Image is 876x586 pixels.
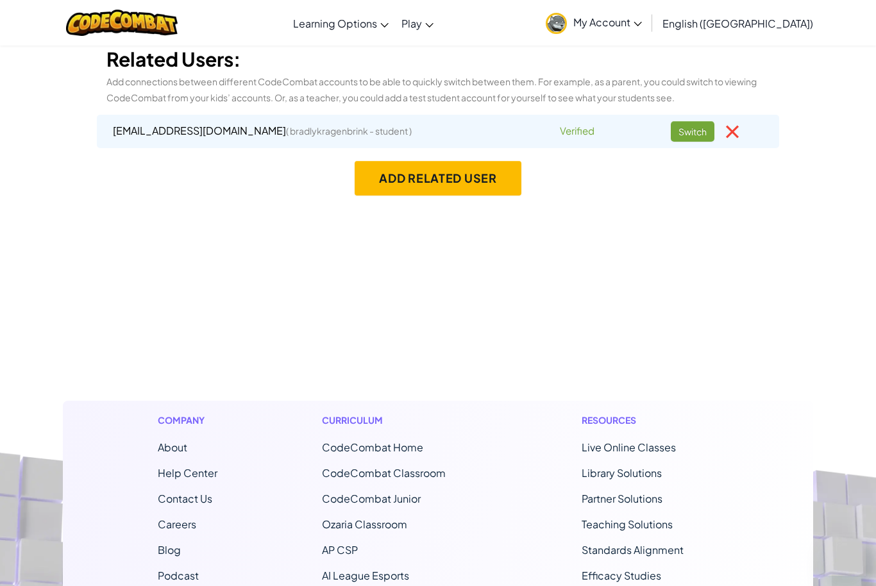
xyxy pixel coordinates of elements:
p: Add connections between different CodeCombat accounts to be able to quickly switch between them. ... [106,74,769,106]
img: avatar [546,13,567,34]
a: Blog [158,543,181,557]
a: Help Center [158,466,217,480]
a: My Account [539,3,648,43]
h1: Company [158,414,217,427]
h1: Curriculum [322,414,477,427]
a: Live Online Classes [582,440,676,454]
span: My Account [573,15,642,29]
img: CodeCombat logo [66,10,178,36]
a: About [158,440,187,454]
a: Teaching Solutions [582,517,673,531]
img: IconCloseRed.svg [722,122,743,142]
span: Contact Us [158,492,212,505]
a: Play [395,6,440,40]
a: Library Solutions [582,466,662,480]
a: CodeCombat Classroom [322,466,446,480]
button: Switch [671,121,714,142]
span: Play [401,17,422,30]
a: Ozaria Classroom [322,517,407,531]
a: Standards Alignment [582,543,684,557]
span: CodeCombat Home [322,440,423,454]
a: AI League Esports [322,569,409,582]
div: Verified [503,121,652,140]
h3: Related Users: [106,45,769,74]
span: English ([GEOGRAPHIC_DATA]) [662,17,813,30]
div: [EMAIL_ADDRESS][DOMAIN_NAME] [113,121,484,140]
span: ( bradlykragenbrink - student ) [286,125,412,137]
h1: Resources [582,414,718,427]
a: Efficacy Studies [582,569,661,582]
iframe: Button to launch messaging window [825,535,866,576]
span: Learning Options [293,17,377,30]
a: Podcast [158,569,199,582]
a: AP CSP [322,543,358,557]
a: Partner Solutions [582,492,662,505]
a: Learning Options [287,6,395,40]
a: Careers [158,517,196,531]
button: Add Related User [355,161,521,196]
a: English ([GEOGRAPHIC_DATA]) [656,6,820,40]
a: CodeCombat Junior [322,492,421,505]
